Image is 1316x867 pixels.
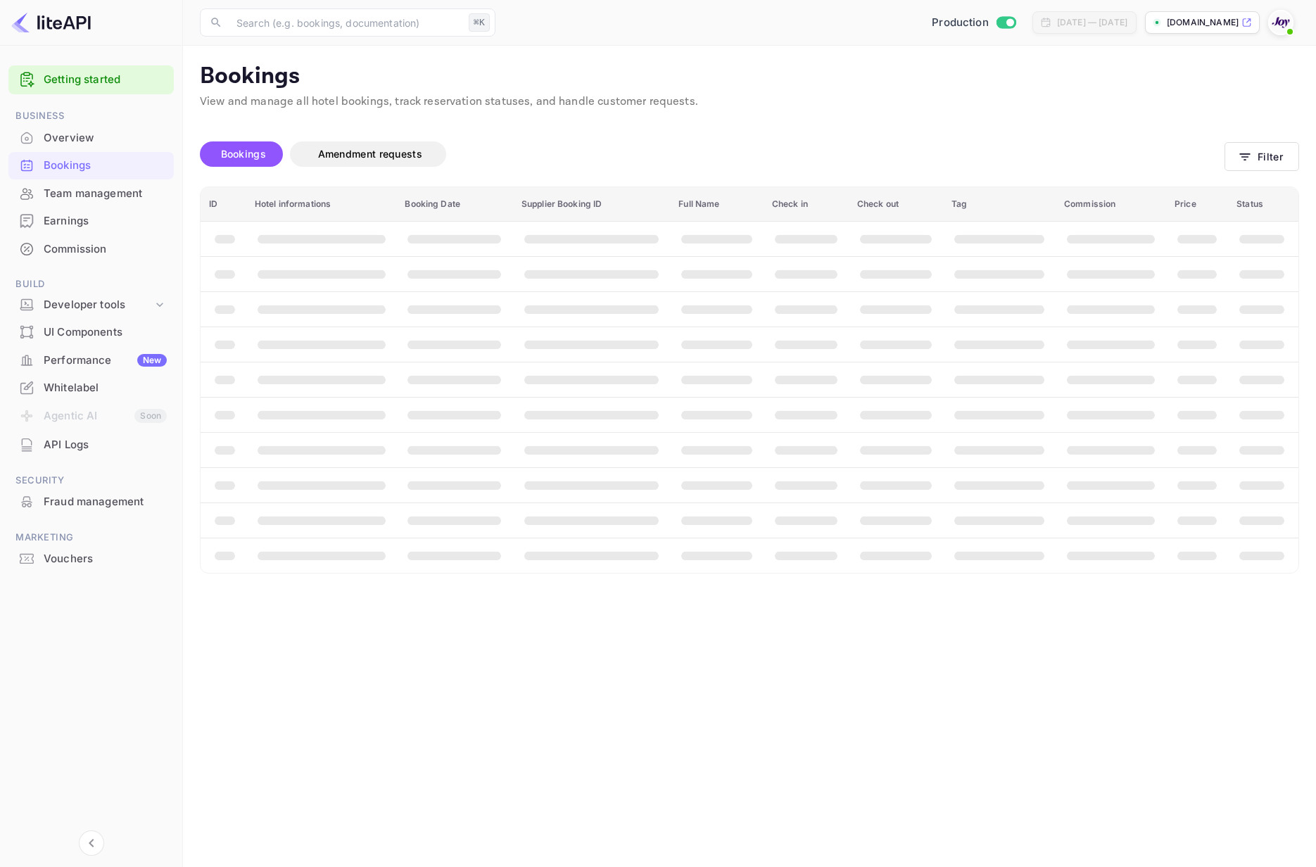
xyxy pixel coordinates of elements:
[764,187,849,222] th: Check in
[8,530,174,545] span: Marketing
[8,236,174,263] div: Commission
[8,152,174,178] a: Bookings
[8,65,174,94] div: Getting started
[201,187,246,222] th: ID
[8,488,174,516] div: Fraud management
[44,353,167,369] div: Performance
[670,187,764,222] th: Full Name
[8,180,174,206] a: Team management
[318,148,422,160] span: Amendment requests
[8,108,174,124] span: Business
[8,125,174,151] a: Overview
[8,152,174,179] div: Bookings
[8,236,174,262] a: Commission
[8,488,174,514] a: Fraud management
[44,551,167,567] div: Vouchers
[44,186,167,202] div: Team management
[44,213,167,229] div: Earnings
[8,347,174,374] div: PerformanceNew
[849,187,943,222] th: Check out
[221,148,266,160] span: Bookings
[1167,16,1239,29] p: [DOMAIN_NAME]
[44,324,167,341] div: UI Components
[246,187,397,222] th: Hotel informations
[1228,187,1298,222] th: Status
[469,13,490,32] div: ⌘K
[8,545,174,573] div: Vouchers
[8,180,174,208] div: Team management
[8,125,174,152] div: Overview
[201,187,1298,573] table: booking table
[11,11,91,34] img: LiteAPI logo
[8,319,174,345] a: UI Components
[137,354,167,367] div: New
[1056,187,1166,222] th: Commission
[44,494,167,510] div: Fraud management
[44,130,167,146] div: Overview
[44,158,167,174] div: Bookings
[79,830,104,856] button: Collapse navigation
[44,437,167,453] div: API Logs
[8,374,174,402] div: Whitelabel
[200,63,1299,91] p: Bookings
[8,374,174,400] a: Whitelabel
[943,187,1056,222] th: Tag
[1057,16,1127,29] div: [DATE] — [DATE]
[8,208,174,235] div: Earnings
[44,297,153,313] div: Developer tools
[8,319,174,346] div: UI Components
[200,141,1225,167] div: account-settings tabs
[1166,187,1228,222] th: Price
[8,208,174,234] a: Earnings
[228,8,463,37] input: Search (e.g. bookings, documentation)
[8,347,174,373] a: PerformanceNew
[1225,142,1299,171] button: Filter
[926,15,1021,31] div: Switch to Sandbox mode
[44,241,167,258] div: Commission
[8,473,174,488] span: Security
[8,277,174,292] span: Build
[44,380,167,396] div: Whitelabel
[8,431,174,459] div: API Logs
[8,431,174,457] a: API Logs
[8,293,174,317] div: Developer tools
[513,187,670,222] th: Supplier Booking ID
[932,15,989,31] span: Production
[396,187,512,222] th: Booking Date
[44,72,167,88] a: Getting started
[1270,11,1292,34] img: With Joy
[8,545,174,571] a: Vouchers
[200,94,1299,110] p: View and manage all hotel bookings, track reservation statuses, and handle customer requests.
